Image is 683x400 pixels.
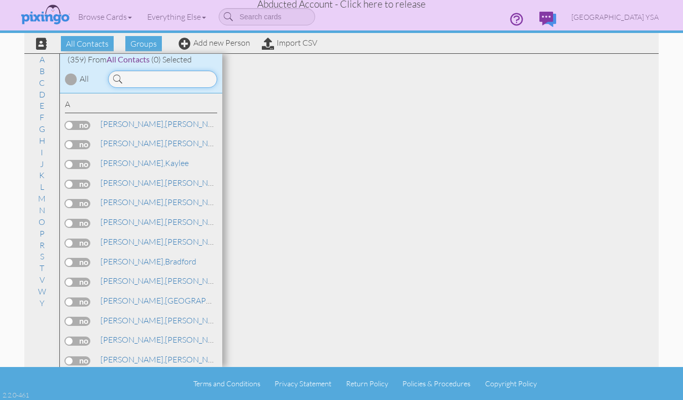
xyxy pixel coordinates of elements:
a: [PERSON_NAME] [99,353,229,365]
a: [PERSON_NAME] [99,118,229,130]
a: K [34,169,50,181]
input: Search cards [219,8,315,25]
a: B [35,65,50,77]
span: [PERSON_NAME], [100,335,165,345]
span: [PERSON_NAME], [100,197,165,207]
a: Terms and Conditions [193,379,260,388]
a: [PERSON_NAME] [99,334,229,346]
a: Copyright Policy [485,379,537,388]
a: W [33,285,51,297]
a: Add new Person [179,38,250,48]
span: [PERSON_NAME], [100,256,165,266]
div: 2.2.0-461 [3,390,29,399]
a: Policies & Procedures [402,379,470,388]
a: Everything Else [140,4,214,29]
a: [PERSON_NAME] [99,177,229,189]
a: T [35,262,49,274]
a: [PERSON_NAME] [99,216,229,228]
span: All Contacts [61,36,114,51]
a: I [36,146,48,158]
a: H [34,135,50,147]
a: J [35,158,49,170]
div: A [65,98,217,113]
a: [PERSON_NAME] [99,236,229,248]
a: Browse Cards [71,4,140,29]
img: pixingo logo [18,3,72,28]
span: (0) Selected [151,54,192,64]
a: G [34,123,50,135]
span: [PERSON_NAME], [100,276,165,286]
a: [GEOGRAPHIC_DATA] YSA [564,4,666,30]
a: L [35,181,49,193]
a: V [35,274,50,286]
a: M [33,192,51,205]
span: [PERSON_NAME], [100,138,165,148]
span: [PERSON_NAME], [100,119,165,129]
div: All [80,73,89,85]
a: N [34,204,50,216]
div: (359) From [60,54,222,65]
a: Import CSV [262,38,317,48]
span: [PERSON_NAME], [100,158,165,168]
a: [PERSON_NAME] [99,275,229,287]
a: R [35,239,50,251]
span: All Contacts [107,54,150,64]
a: D [34,88,50,101]
a: Return Policy [346,379,388,388]
a: Privacy Statement [275,379,331,388]
span: Groups [125,36,162,51]
a: Kaylee [99,157,190,169]
a: Bradford [99,255,197,268]
span: [PERSON_NAME], [100,178,165,188]
span: [GEOGRAPHIC_DATA] YSA [571,13,659,21]
a: C [34,77,50,89]
span: [PERSON_NAME], [100,315,165,325]
span: [PERSON_NAME], [100,295,165,306]
a: [PERSON_NAME] [99,314,229,326]
a: F [35,111,49,123]
a: P [35,227,50,240]
a: Y [35,297,50,309]
a: E [35,99,49,112]
span: [PERSON_NAME], [100,237,165,247]
img: comments.svg [539,12,556,27]
a: [PERSON_NAME] [99,196,229,208]
a: [GEOGRAPHIC_DATA] [99,294,247,307]
a: O [33,216,50,228]
a: S [35,250,49,262]
span: [PERSON_NAME], [100,354,165,364]
span: [PERSON_NAME], [100,217,165,227]
a: A [35,53,50,65]
a: [PERSON_NAME] [99,137,229,149]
